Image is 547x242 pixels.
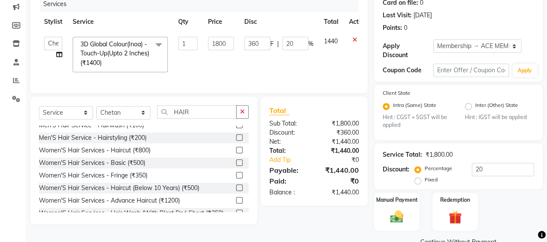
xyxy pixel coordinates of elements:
input: Search or Scan [157,105,237,119]
div: Discount: [263,128,314,137]
div: Last Visit: [383,11,412,20]
th: Qty [173,12,203,32]
div: Paid: [263,176,314,186]
div: ₹1,440.00 [314,165,365,175]
span: Total [269,106,289,115]
div: [DATE] [413,11,432,20]
div: ₹0 [314,176,365,186]
img: _cash.svg [386,209,407,224]
img: _gift.svg [445,209,466,225]
div: ₹1,440.00 [314,188,365,197]
div: Coupon Code [383,66,433,75]
div: Women'S Hair Services - Fringe (₹350) [39,171,147,180]
span: F [270,39,274,48]
span: % [308,39,313,48]
label: Intra (Same) State [393,101,436,112]
th: Stylist [39,12,67,32]
div: Discount: [383,165,409,174]
th: Disc [239,12,319,32]
div: Women'S Hair Services - Advance Haircut (₹1200) [39,196,180,205]
div: Women'S Hair Services - Haircut (Below 10 Years) (₹500) [39,184,199,193]
span: 3D Global Colour(Inoa) - Touch-Up(Upto 2 Inches) (₹1400) [80,40,149,67]
div: ₹1,440.00 [314,146,365,155]
div: ₹1,800.00 [425,150,453,159]
a: x [102,59,106,67]
div: ₹1,440.00 [314,137,365,146]
div: Women'S Hair Services - Hair Wash (With Blast Dry) Short (₹350) [39,209,224,218]
div: Total: [263,146,314,155]
small: Hint : IGST will be applied [465,113,534,121]
div: Women'S Hair Services - Basic (₹500) [39,158,145,168]
div: Women'S Hair Services - Haircut (₹800) [39,146,150,155]
div: Men'S Hair Service - Hairstyling (₹200) [39,133,147,142]
div: Service Total: [383,150,422,159]
label: Percentage [425,165,452,172]
div: Apply Discount [383,42,433,60]
div: Points: [383,23,402,32]
label: Manual Payment [376,196,418,204]
div: Net: [263,137,314,146]
label: Inter (Other) State [475,101,518,112]
div: Men'S Hair Service - Hairwash (₹100) [39,121,144,130]
th: Total [319,12,344,32]
input: Enter Offer / Coupon Code [433,64,509,77]
div: ₹1,800.00 [314,119,365,128]
label: Fixed [425,176,438,184]
span: | [277,39,279,48]
div: ₹0 [323,155,365,165]
th: Price [203,12,239,32]
a: Add Tip [263,155,323,165]
div: Sub Total: [263,119,314,128]
th: Service [67,12,173,32]
small: Hint : CGST + SGST will be applied [383,113,452,129]
th: Action [344,12,372,32]
span: 1440 [324,37,338,45]
button: Apply [512,64,537,77]
div: Payable: [263,165,314,175]
div: Balance : [263,188,314,197]
label: Redemption [440,196,470,204]
label: Client State [383,89,410,97]
div: 0 [404,23,407,32]
div: ₹360.00 [314,128,365,137]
